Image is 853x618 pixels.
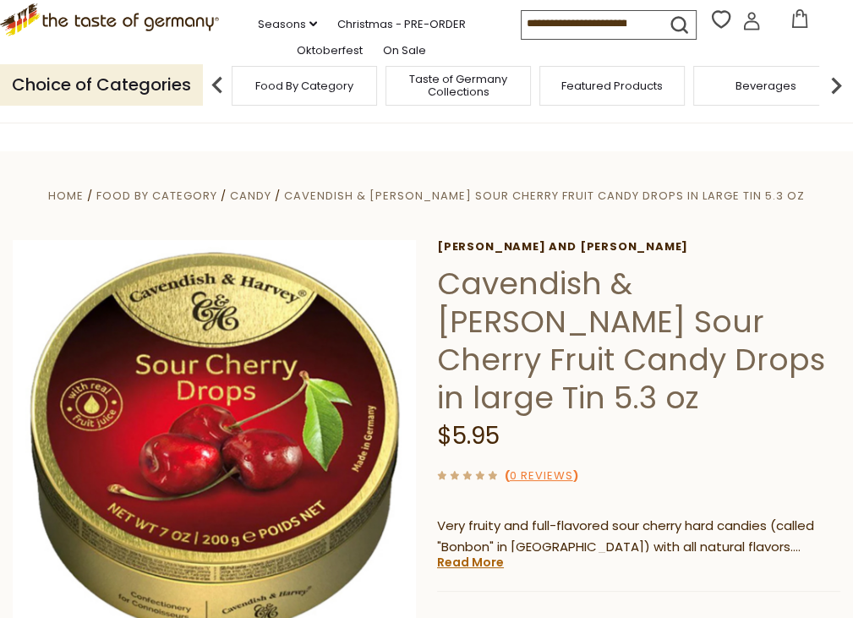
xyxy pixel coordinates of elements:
[337,15,466,34] a: Christmas - PRE-ORDER
[819,68,853,102] img: next arrow
[297,41,363,60] a: Oktoberfest
[383,41,426,60] a: On Sale
[437,419,500,452] span: $5.95
[437,516,840,558] p: Very fruity and full-flavored sour cherry hard candies (called "Bonbon" in [GEOGRAPHIC_DATA]) wit...
[437,265,840,417] h1: Cavendish & [PERSON_NAME] Sour Cherry Fruit Candy Drops in large Tin 5.3 oz
[391,73,526,98] a: Taste of Germany Collections
[510,468,573,485] a: 0 Reviews
[735,79,796,92] a: Beverages
[437,240,840,254] a: [PERSON_NAME] and [PERSON_NAME]
[200,68,234,102] img: previous arrow
[48,188,84,204] a: Home
[258,15,317,34] a: Seasons
[284,188,805,204] a: Cavendish & [PERSON_NAME] Sour Cherry Fruit Candy Drops in large Tin 5.3 oz
[230,188,271,204] a: Candy
[255,79,353,92] a: Food By Category
[561,79,663,92] a: Featured Products
[96,188,217,204] a: Food By Category
[437,554,504,571] a: Read More
[505,468,578,484] span: ( )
